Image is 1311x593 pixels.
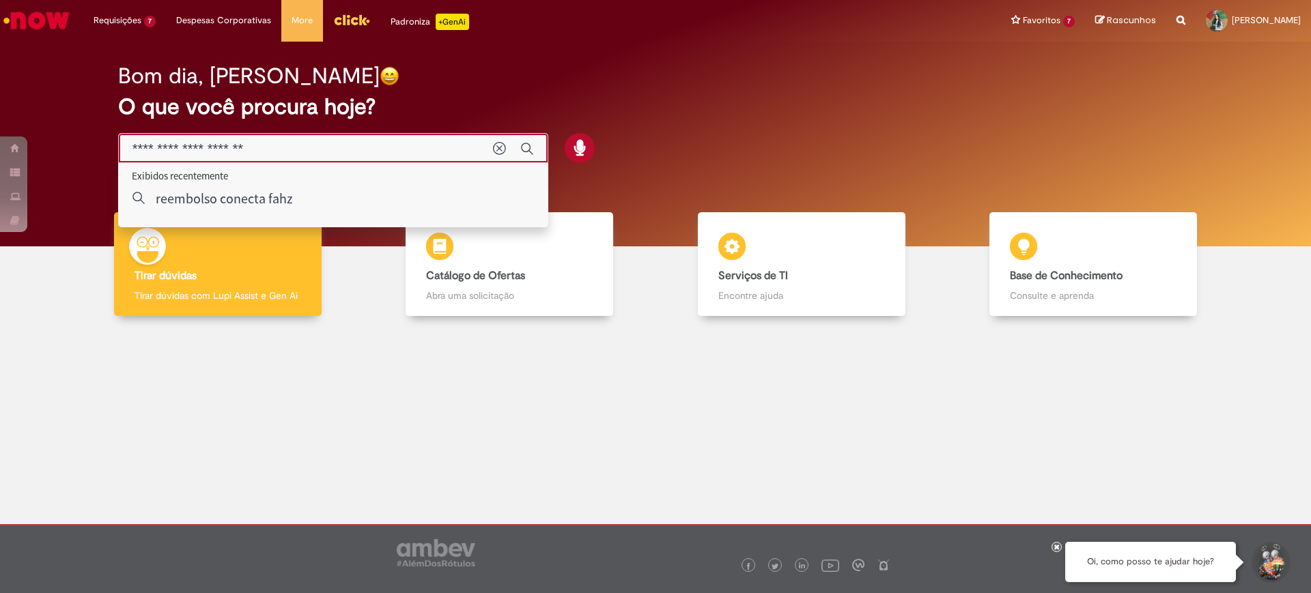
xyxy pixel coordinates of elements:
img: logo_footer_workplace.png [852,559,864,571]
p: Encontre ajuda [718,289,885,302]
p: +GenAi [436,14,469,30]
img: logo_footer_twitter.png [772,563,778,570]
h2: Bom dia, [PERSON_NAME] [118,64,380,88]
h2: O que você procura hoje? [118,95,1194,119]
p: Tirar dúvidas com Lupi Assist e Gen Ai [135,289,301,302]
a: Tirar dúvidas Tirar dúvidas com Lupi Assist e Gen Ai [72,212,364,317]
a: Catálogo de Ofertas Abra uma solicitação [364,212,656,317]
span: Requisições [94,14,141,27]
button: Iniciar Conversa de Suporte [1250,542,1291,583]
span: Rascunhos [1107,14,1156,27]
span: 7 [144,16,156,27]
img: logo_footer_linkedin.png [799,562,806,570]
div: Oi, como posso te ajudar hoje? [1065,542,1236,582]
img: logo_footer_youtube.png [821,556,839,574]
img: happy-face.png [380,66,399,86]
span: More [292,14,313,27]
span: Despesas Corporativas [176,14,271,27]
b: Serviços de TI [718,269,788,283]
div: Padroniza [391,14,469,30]
a: Base de Conhecimento Consulte e aprenda [948,212,1240,317]
span: [PERSON_NAME] [1232,14,1301,26]
img: logo_footer_naosei.png [877,559,890,571]
a: Rascunhos [1095,14,1156,27]
span: Favoritos [1023,14,1060,27]
b: Tirar dúvidas [135,269,197,283]
img: ServiceNow [1,7,72,34]
p: Consulte e aprenda [1010,289,1176,302]
b: Catálogo de Ofertas [426,269,525,283]
span: 7 [1063,16,1075,27]
b: Base de Conhecimento [1010,269,1123,283]
img: logo_footer_facebook.png [745,563,752,570]
img: logo_footer_ambev_rotulo_gray.png [397,539,475,566]
img: click_logo_yellow_360x200.png [333,10,370,30]
a: Serviços de TI Encontre ajuda [655,212,948,317]
p: Abra uma solicitação [426,289,593,302]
